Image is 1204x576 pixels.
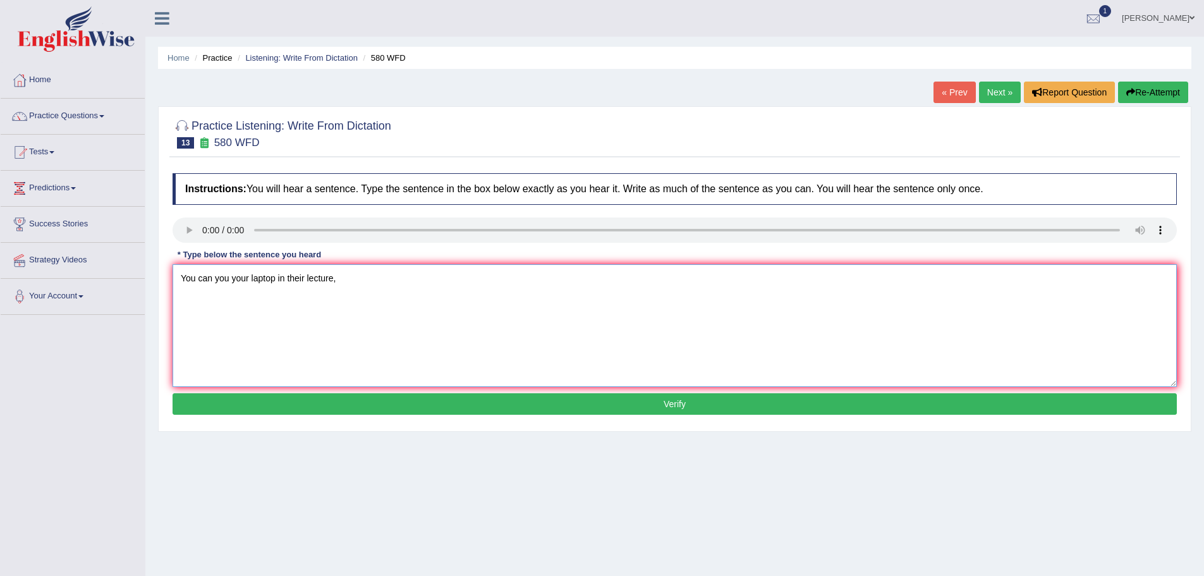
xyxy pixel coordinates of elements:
a: Home [1,63,145,94]
a: Strategy Videos [1,243,145,274]
b: Instructions: [185,183,246,194]
button: Verify [173,393,1177,415]
a: Home [167,53,190,63]
a: Success Stories [1,207,145,238]
small: 580 WFD [214,137,260,149]
a: Predictions [1,171,145,202]
a: Tests [1,135,145,166]
div: * Type below the sentence you heard [173,249,326,261]
button: Re-Attempt [1118,82,1188,103]
a: Next » [979,82,1021,103]
span: 1 [1099,5,1112,17]
button: Report Question [1024,82,1115,103]
h4: You will hear a sentence. Type the sentence in the box below exactly as you hear it. Write as muc... [173,173,1177,205]
span: 13 [177,137,194,149]
a: Your Account [1,279,145,310]
a: Practice Questions [1,99,145,130]
li: Practice [192,52,232,64]
small: Exam occurring question [197,137,210,149]
a: Listening: Write From Dictation [245,53,358,63]
a: « Prev [933,82,975,103]
li: 580 WFD [360,52,406,64]
h2: Practice Listening: Write From Dictation [173,117,391,149]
